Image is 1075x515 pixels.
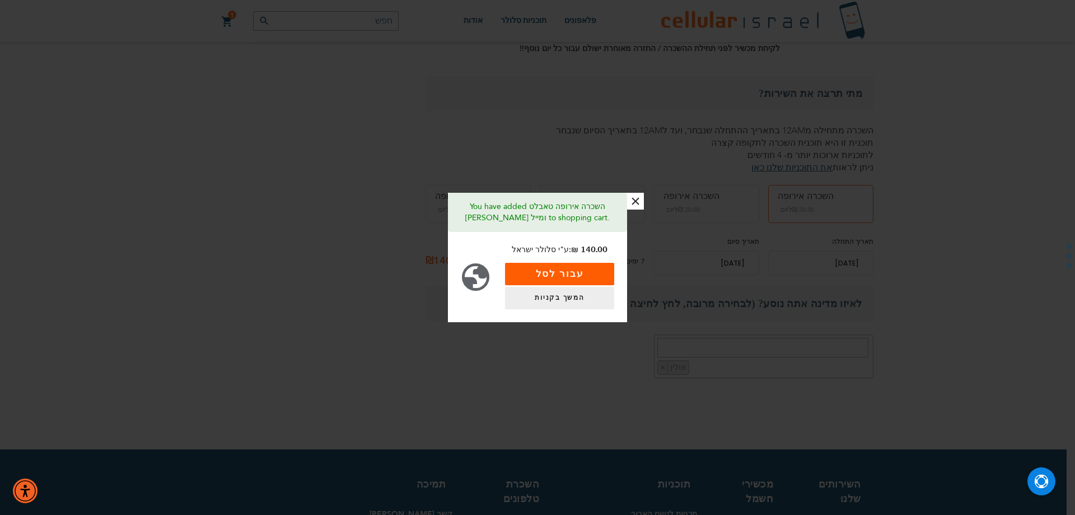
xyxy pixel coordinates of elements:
p: ע"י סלולר ישראל: [503,243,616,257]
button: עבור לסל [505,263,614,285]
a: המשך בקניות [505,287,614,309]
font: × [630,192,641,210]
button: × [627,193,644,210]
p: You have added השכרה אירופה טאבלט [PERSON_NAME] ומייל to shopping cart. [456,201,619,224]
div: תפריט נגישות [13,479,38,503]
font: ‏140.00 ₪ [571,246,607,253]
